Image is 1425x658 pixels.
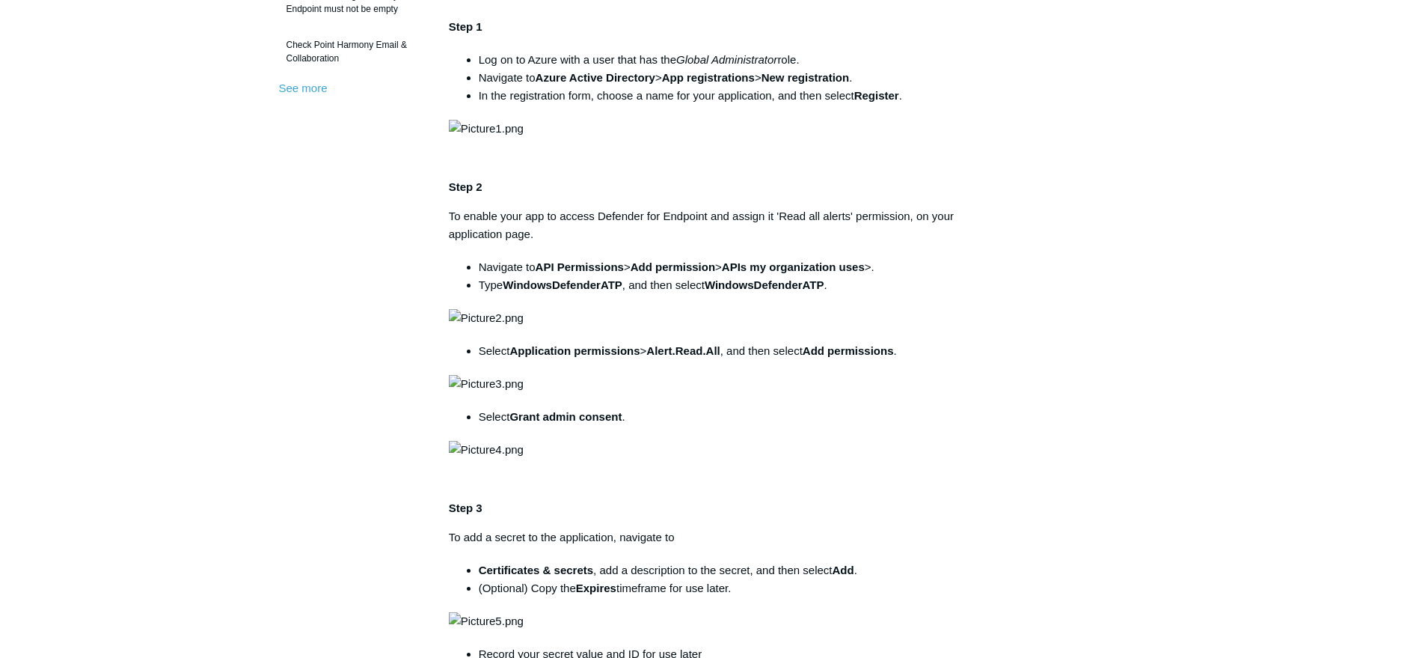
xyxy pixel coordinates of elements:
[479,561,977,579] li: , add a description to the secret, and then select .
[449,528,977,546] p: To add a secret to the application, navigate to
[761,71,850,84] strong: New registration
[854,89,899,102] strong: Register
[832,564,854,576] strong: Add
[631,261,715,273] strong: Add permission
[449,120,524,138] img: Picture1.png
[449,375,524,393] img: Picture3.png
[449,612,524,630] img: Picture5.png
[503,278,622,291] strong: WindowsDefenderATP
[449,20,482,33] strong: Step 1
[536,261,624,273] strong: API Permissions
[479,276,977,294] li: Type , and then select .
[479,408,977,426] li: Select .
[576,582,616,594] strong: Expires
[536,71,655,84] strong: Azure Active Directory
[479,87,977,105] li: In the registration form, choose a name for your application, and then select .
[509,410,622,423] strong: Grant admin consent
[449,207,977,243] p: To enable your app to access Defender for Endpoint and assign it 'Read all alerts' permission, on...
[479,69,977,87] li: Navigate to > > .
[479,342,977,360] li: Select > , and then select .
[705,278,824,291] strong: WindowsDefenderATP
[449,309,524,327] img: Picture2.png
[509,344,640,357] strong: Application permissions
[646,344,720,357] strong: Alert.Read.All
[479,579,977,597] li: (Optional) Copy the timeframe for use later.
[279,31,426,73] a: Check Point Harmony Email & Collaboration
[479,564,593,576] strong: Certificates & secrets
[803,344,894,357] strong: Add permissions
[662,71,755,84] strong: App registrations
[479,258,977,276] li: Navigate to > > >.
[449,180,482,193] strong: Step 2
[449,502,482,514] strong: Step 3
[479,51,977,69] li: Log on to Azure with a user that has the role.
[279,82,328,94] a: See more
[449,441,524,459] img: Picture4.png
[722,261,865,273] strong: APIs my organization uses
[676,53,777,66] em: Global Administrator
